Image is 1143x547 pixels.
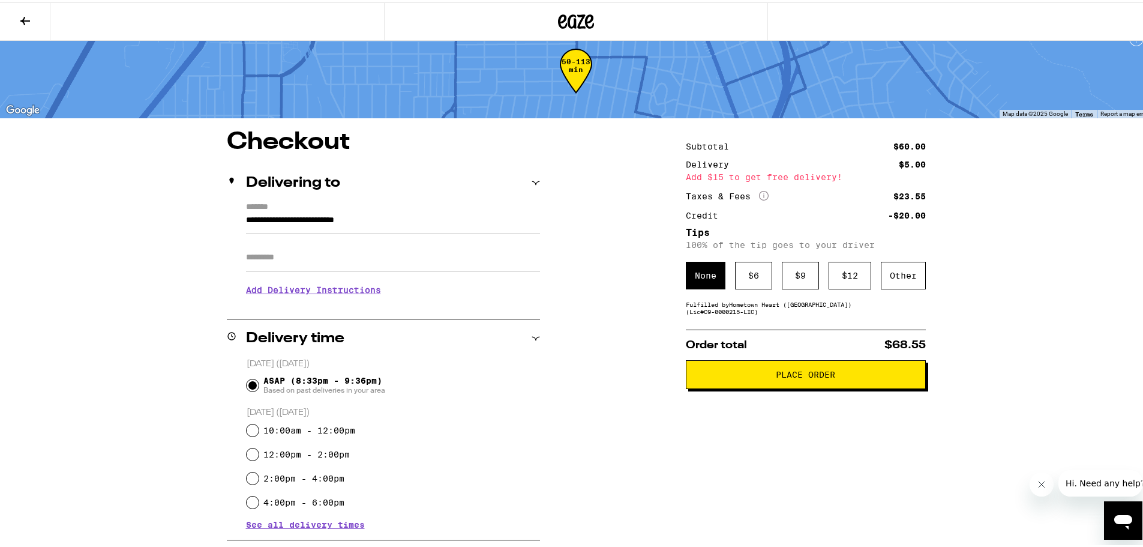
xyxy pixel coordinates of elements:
[686,298,926,313] div: Fulfilled by Hometown Heart ([GEOGRAPHIC_DATA]) (Lic# C9-0000215-LIC )
[3,100,43,116] a: Open this area in Google Maps (opens a new window)
[776,368,835,376] span: Place Order
[246,274,540,301] h3: Add Delivery Instructions
[686,209,727,217] div: Credit
[560,55,592,100] div: 50-113 min
[884,337,926,348] span: $68.55
[1058,468,1142,494] iframe: Message from company
[686,238,926,247] p: 100% of the tip goes to your driver
[893,190,926,198] div: $23.55
[263,423,355,433] label: 10:00am - 12:00pm
[735,259,772,287] div: $ 6
[686,158,737,166] div: Delivery
[247,356,540,367] p: [DATE] ([DATE])
[246,174,340,188] h2: Delivering to
[227,128,540,152] h1: Checkout
[1003,108,1068,115] span: Map data ©2025 Google
[246,329,344,343] h2: Delivery time
[881,259,926,287] div: Other
[888,209,926,217] div: -$20.00
[246,301,540,311] p: We'll contact you at [PHONE_NUMBER] when we arrive
[829,259,871,287] div: $ 12
[263,373,385,393] span: ASAP (8:33pm - 9:36pm)
[263,383,385,393] span: Based on past deliveries in your area
[686,226,926,235] h5: Tips
[686,171,926,179] div: Add $15 to get free delivery!
[263,495,344,505] label: 4:00pm - 6:00pm
[247,405,540,416] p: [DATE] ([DATE])
[3,100,43,116] img: Google
[1030,470,1054,494] iframe: Close message
[893,140,926,148] div: $60.00
[1075,108,1093,115] a: Terms
[782,259,819,287] div: $ 9
[263,471,344,481] label: 2:00pm - 4:00pm
[686,337,747,348] span: Order total
[899,158,926,166] div: $5.00
[263,447,350,457] label: 12:00pm - 2:00pm
[1104,499,1142,537] iframe: Button to launch messaging window
[686,259,725,287] div: None
[246,518,365,527] button: See all delivery times
[686,189,769,199] div: Taxes & Fees
[7,8,86,18] span: Hi. Need any help?
[686,140,737,148] div: Subtotal
[686,358,926,387] button: Place Order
